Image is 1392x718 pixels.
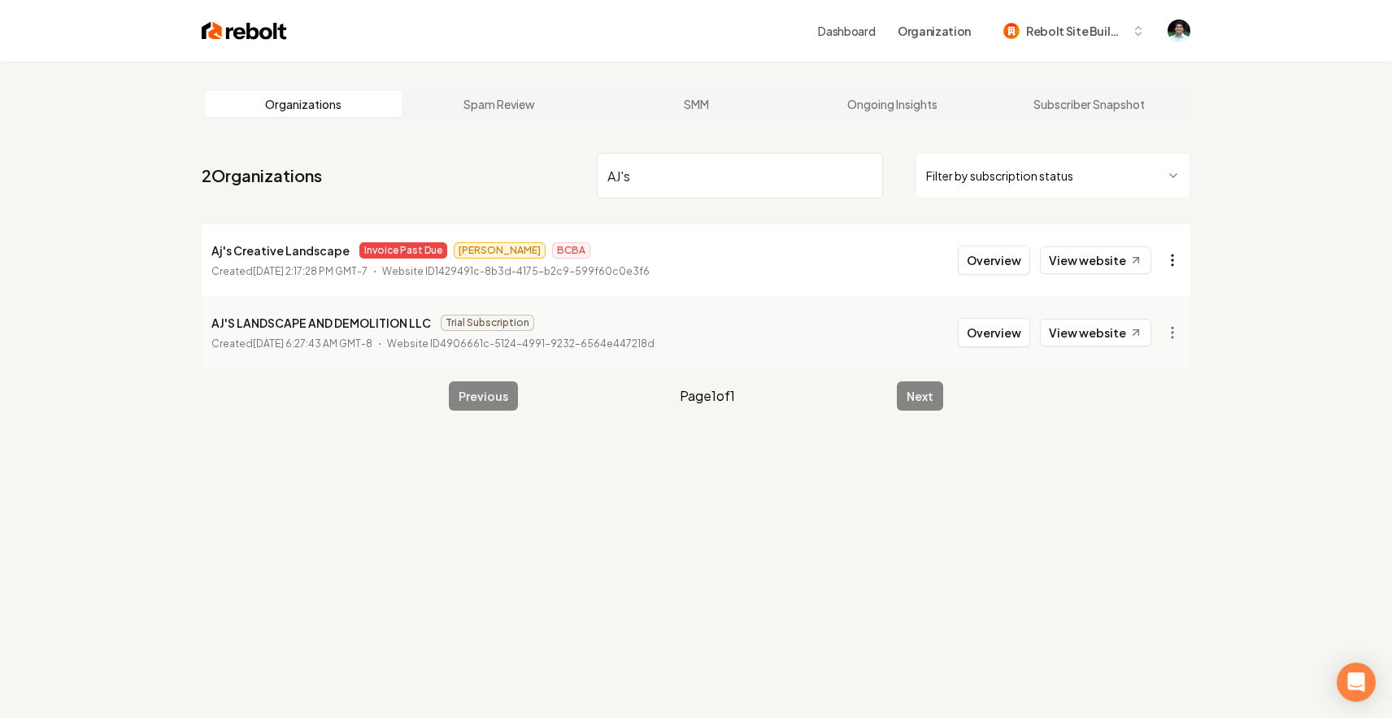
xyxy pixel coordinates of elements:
span: Invoice Past Due [359,242,447,259]
button: Overview [958,318,1030,347]
span: Page 1 of 1 [680,386,735,406]
img: Rebolt Site Builder [1003,23,1020,39]
a: SMM [598,91,794,117]
p: Aj's Creative Landscape [211,241,350,260]
span: Rebolt Site Builder [1026,23,1125,40]
p: AJ'S LANDSCAPE AND DEMOLITION LLC [211,313,431,333]
img: Rebolt Logo [202,20,287,42]
a: View website [1040,246,1151,274]
button: Overview [958,246,1030,275]
a: View website [1040,319,1151,346]
a: Organizations [205,91,402,117]
span: Trial Subscription [441,315,534,331]
p: Website ID 1429491c-8b3d-4175-b2c9-599f60c0e3f6 [382,263,650,280]
button: Open user button [1168,20,1190,42]
span: [PERSON_NAME] [454,242,546,259]
button: Organization [888,16,981,46]
div: Open Intercom Messenger [1337,663,1376,702]
img: Arwin Rahmatpanah [1168,20,1190,42]
p: Created [211,263,368,280]
a: Spam Review [402,91,598,117]
p: Created [211,336,372,352]
a: Ongoing Insights [794,91,991,117]
a: Subscriber Snapshot [990,91,1187,117]
time: [DATE] 6:27:43 AM GMT-8 [253,337,372,350]
a: 2Organizations [202,164,322,187]
span: BCBA [552,242,590,259]
a: Dashboard [818,23,875,39]
input: Search by name or ID [597,153,883,198]
p: Website ID 4906661c-5124-4991-9232-6564e447218d [387,336,655,352]
time: [DATE] 2:17:28 PM GMT-7 [253,265,368,277]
